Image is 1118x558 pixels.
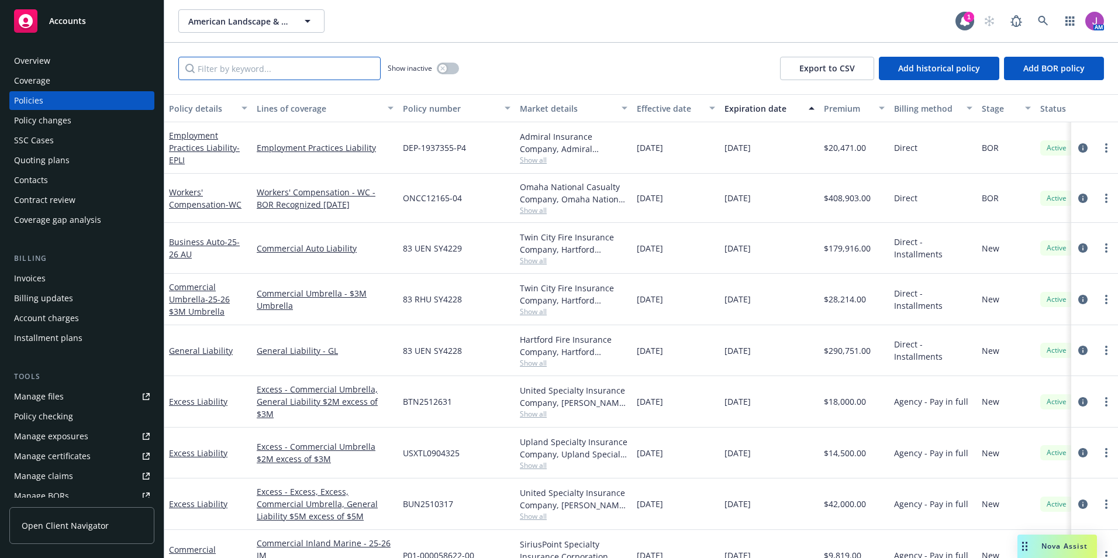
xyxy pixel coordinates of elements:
[894,142,917,154] span: Direct
[226,199,241,210] span: - WC
[889,94,977,122] button: Billing method
[1041,541,1088,551] span: Nova Assist
[14,407,73,426] div: Policy checking
[977,94,1036,122] button: Stage
[799,63,855,74] span: Export to CSV
[14,447,91,466] div: Manage certificates
[637,242,663,254] span: [DATE]
[14,151,70,170] div: Quoting plans
[398,94,515,122] button: Policy number
[403,242,462,254] span: 83 UEN SY4229
[982,395,999,408] span: New
[520,231,627,256] div: Twin City Fire Insurance Company, Hartford Insurance Group
[982,447,999,459] span: New
[1085,12,1104,30] img: photo
[9,51,154,70] a: Overview
[1023,63,1085,74] span: Add BOR policy
[520,102,615,115] div: Market details
[520,460,627,470] span: Show all
[403,102,498,115] div: Policy number
[637,293,663,305] span: [DATE]
[9,487,154,505] a: Manage BORs
[169,345,233,356] a: General Liability
[9,5,154,37] a: Accounts
[1031,9,1055,33] a: Search
[520,384,627,409] div: United Specialty Insurance Company, [PERSON_NAME] Insurance, Amwins
[9,467,154,485] a: Manage claims
[169,236,240,260] a: Business Auto
[9,329,154,347] a: Installment plans
[824,395,866,408] span: $18,000.00
[1045,499,1068,509] span: Active
[824,142,866,154] span: $20,471.00
[637,192,663,204] span: [DATE]
[724,345,751,357] span: [DATE]
[1045,143,1068,153] span: Active
[1099,241,1113,255] a: more
[257,345,394,357] a: General Liability - GL
[9,387,154,406] a: Manage files
[257,383,394,420] a: Excess - Commercial Umbrella, General Liability $2M excess of $3M
[1045,243,1068,253] span: Active
[9,151,154,170] a: Quoting plans
[724,447,751,459] span: [DATE]
[14,387,64,406] div: Manage files
[403,142,466,154] span: DEP-1937355-P4
[520,205,627,215] span: Show all
[9,269,154,288] a: Invoices
[982,345,999,357] span: New
[520,130,627,155] div: Admiral Insurance Company, Admiral Insurance Group ([PERSON_NAME] Corporation), [GEOGRAPHIC_DATA]
[1076,446,1090,460] a: circleInformation
[403,395,452,408] span: BTN2512631
[1076,292,1090,306] a: circleInformation
[978,9,1001,33] a: Start snowing
[9,71,154,90] a: Coverage
[515,94,632,122] button: Market details
[724,498,751,510] span: [DATE]
[9,289,154,308] a: Billing updates
[14,131,54,150] div: SSC Cases
[9,427,154,446] span: Manage exposures
[257,186,394,211] a: Workers' Compensation - WC - BOR Recognized [DATE]
[188,15,289,27] span: American Landscape & Maintenance, Inc.
[257,142,394,154] a: Employment Practices Liability
[9,211,154,229] a: Coverage gap analysis
[894,447,968,459] span: Agency - Pay in full
[257,242,394,254] a: Commercial Auto Liability
[824,242,871,254] span: $179,916.00
[879,57,999,80] button: Add historical policy
[169,281,230,317] a: Commercial Umbrella
[9,91,154,110] a: Policies
[403,498,453,510] span: BUN2510317
[14,51,50,70] div: Overview
[724,192,751,204] span: [DATE]
[1099,141,1113,155] a: more
[894,338,972,363] span: Direct - Installments
[9,171,154,190] a: Contacts
[824,102,872,115] div: Premium
[819,94,889,122] button: Premium
[824,192,871,204] span: $408,903.00
[982,142,999,154] span: BOR
[724,142,751,154] span: [DATE]
[169,396,227,407] a: Excess Liability
[724,395,751,408] span: [DATE]
[1045,447,1068,458] span: Active
[894,192,917,204] span: Direct
[894,287,972,312] span: Direct - Installments
[724,293,751,305] span: [DATE]
[637,142,663,154] span: [DATE]
[9,131,154,150] a: SSC Cases
[1040,102,1112,115] div: Status
[14,329,82,347] div: Installment plans
[520,282,627,306] div: Twin City Fire Insurance Company, Hartford Insurance Group
[632,94,720,122] button: Effective date
[520,358,627,368] span: Show all
[14,211,101,229] div: Coverage gap analysis
[520,155,627,165] span: Show all
[403,293,462,305] span: 83 RHU SY4228
[520,436,627,460] div: Upland Specialty Insurance Company, Upland Specialty Insurance Company, Amwins
[894,236,972,260] span: Direct - Installments
[257,287,394,312] a: Commercial Umbrella - $3M Umbrella
[1045,294,1068,305] span: Active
